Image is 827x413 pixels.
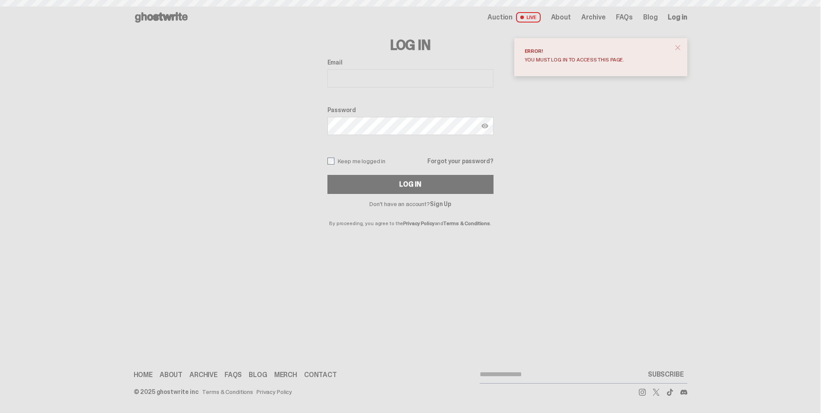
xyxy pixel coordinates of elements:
[224,371,242,378] a: FAQs
[256,389,292,395] a: Privacy Policy
[327,59,494,66] label: Email
[327,158,386,165] label: Keep me logged in
[327,207,494,226] p: By proceeding, you agree to the and .
[443,220,490,227] a: Terms & Conditions
[581,14,606,21] a: Archive
[551,14,571,21] a: About
[525,57,670,62] div: You must log in to access this page.
[327,38,494,52] h3: Log In
[403,220,434,227] a: Privacy Policy
[481,123,488,129] img: Show password
[668,14,687,21] a: Log in
[644,366,687,383] button: SUBSCRIBE
[427,158,493,164] a: Forgot your password?
[327,201,494,207] p: Don't have an account?
[327,158,334,165] input: Keep me logged in
[160,371,183,378] a: About
[189,371,218,378] a: Archive
[202,389,253,395] a: Terms & Conditions
[399,181,421,188] div: Log In
[670,40,686,55] button: close
[304,371,337,378] a: Contact
[643,14,657,21] a: Blog
[430,200,451,208] a: Sign Up
[487,14,513,21] span: Auction
[327,106,494,113] label: Password
[525,48,670,54] div: Error!
[249,371,267,378] a: Blog
[616,14,633,21] a: FAQs
[134,389,199,395] div: © 2025 ghostwrite inc
[327,175,494,194] button: Log In
[134,371,153,378] a: Home
[274,371,297,378] a: Merch
[487,12,540,23] a: Auction LIVE
[516,12,541,23] span: LIVE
